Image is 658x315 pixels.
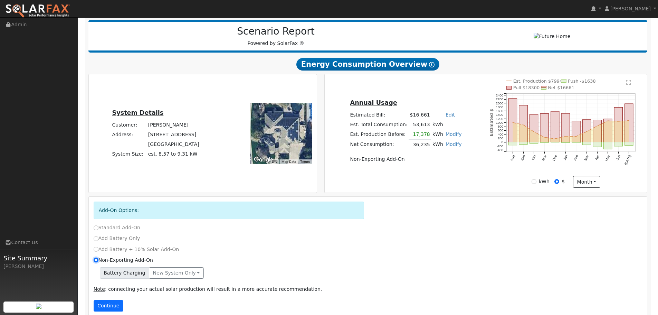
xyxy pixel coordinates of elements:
[498,129,504,132] text: 600
[509,154,515,161] text: Aug
[94,202,364,219] div: Add-On Options:
[272,159,277,164] button: Keyboard shortcuts
[94,235,140,242] label: Add Battery Only
[593,120,601,142] rect: onclick=""
[95,26,456,37] h2: Scenario Report
[520,154,526,161] text: Sep
[583,120,591,142] rect: onclick=""
[540,142,549,143] rect: onclick=""
[548,85,574,90] text: Net $16661
[568,78,596,84] text: Push -$1638
[300,160,310,164] a: Terms
[604,154,611,162] text: May
[446,141,462,147] a: Modify
[409,130,431,140] td: 17,378
[573,154,579,161] text: Feb
[586,131,588,132] circle: onclick=""
[446,112,455,118] a: Edit
[496,105,504,109] text: 1800
[513,85,540,90] text: Pull $18300
[519,105,527,142] rect: onclick=""
[94,286,105,292] u: Note
[597,125,598,127] circle: onclick=""
[533,131,535,132] circle: onclick=""
[523,124,524,126] circle: onclick=""
[561,113,570,142] rect: onclick=""
[618,121,619,122] circle: onclick=""
[614,108,622,142] rect: onclick=""
[94,300,123,312] button: Continue
[541,154,547,161] text: Nov
[489,109,494,136] text: Estimated $
[628,120,630,121] circle: onclick=""
[554,138,556,139] circle: onclick=""
[94,236,98,241] input: Add Battery Only
[94,258,98,262] input: Non-Exporting Add-On
[349,110,409,120] td: Estimated Bill:
[431,120,463,130] td: kWh
[147,149,200,159] td: System Size
[3,253,74,263] span: Site Summary
[94,225,98,230] input: Standard Add-On
[573,176,600,188] button: month
[544,137,545,138] circle: onclick=""
[610,6,651,11] span: [PERSON_NAME]
[624,154,632,166] text: [DATE]
[498,132,504,136] text: 400
[409,110,431,120] td: $16,661
[583,142,591,145] rect: onclick=""
[540,113,549,142] rect: onclick=""
[512,122,514,123] circle: onclick=""
[519,142,527,145] rect: onclick=""
[496,109,504,113] text: 1600
[561,142,570,143] rect: onclick=""
[562,178,565,185] label: $
[604,119,612,142] rect: onclick=""
[92,26,460,47] div: Powered by SolarFax ®
[563,154,569,161] text: Jan
[530,142,538,143] rect: onclick=""
[100,267,149,279] span: Battery Charging
[149,267,204,279] button: New system only
[350,99,397,106] u: Annual Usage
[496,93,504,97] text: 2400
[349,120,409,130] td: Est. Total Consumption:
[147,120,200,130] td: [PERSON_NAME]
[111,149,147,159] td: System Size:
[497,148,504,152] text: -400
[498,136,504,140] text: 200
[551,111,559,142] rect: onclick=""
[111,120,147,130] td: Customer:
[502,140,504,144] text: 0
[429,62,435,67] i: Show Help
[94,257,153,264] label: Non-Exporting Add-On
[594,154,600,161] text: Apr
[616,154,621,161] text: Jun
[593,142,601,147] rect: onclick=""
[539,178,550,185] label: kWh
[532,179,536,184] input: kWh
[36,304,41,309] img: retrieve
[572,121,580,142] rect: onclick=""
[584,154,590,161] text: Mar
[565,136,566,137] circle: onclick=""
[607,120,609,121] circle: onclick=""
[409,140,431,150] td: 36,235
[508,99,517,142] rect: onclick=""
[552,154,558,161] text: Dec
[94,286,322,292] span: : connecting your actual solar production will result in a more accurate recommendation.
[252,155,275,164] img: Google
[3,263,74,270] div: [PERSON_NAME]
[349,130,409,140] td: Est. Production Before:
[625,104,633,142] rect: onclick=""
[147,130,200,139] td: [STREET_ADDRESS]
[534,33,571,40] img: Future Home
[604,142,612,149] rect: onclick=""
[252,155,275,164] a: Open this area in Google Maps (opens a new window)
[431,130,444,140] td: kWh
[94,224,140,231] label: Standard Add-On
[94,247,98,252] input: Add Battery + 10% Solar Add-On
[497,144,504,148] text: -200
[148,151,198,157] span: est. 8.57 to 9.31 kW
[572,142,580,143] rect: onclick=""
